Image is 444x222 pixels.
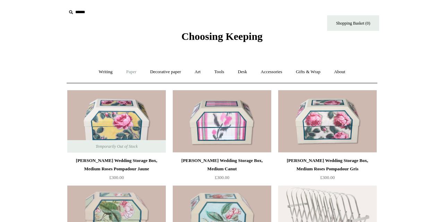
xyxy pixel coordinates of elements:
[278,156,377,185] a: [PERSON_NAME] Wedding Storage Box, Medium Roses Pompadour Gris £300.00
[290,63,327,81] a: Gifts & Wrap
[208,63,231,81] a: Tools
[109,175,124,180] span: £300.00
[320,175,335,180] span: £300.00
[173,90,271,153] img: Antoinette Poisson Wedding Storage Box, Medium Canut
[67,90,166,153] img: Antoinette Poisson Wedding Storage Box, Medium Roses Pompadour Jaune
[215,175,229,180] span: £300.00
[67,90,166,153] a: Antoinette Poisson Wedding Storage Box, Medium Roses Pompadour Jaune Antoinette Poisson Wedding S...
[93,63,119,81] a: Writing
[278,90,377,153] img: Antoinette Poisson Wedding Storage Box, Medium Roses Pompadour Gris
[181,36,263,41] a: Choosing Keeping
[328,63,352,81] a: About
[174,156,270,173] div: [PERSON_NAME] Wedding Storage Box, Medium Canut
[255,63,289,81] a: Accessories
[327,15,379,31] a: Shopping Basket (0)
[278,90,377,153] a: Antoinette Poisson Wedding Storage Box, Medium Roses Pompadour Gris Antoinette Poisson Wedding St...
[280,156,375,173] div: [PERSON_NAME] Wedding Storage Box, Medium Roses Pompadour Gris
[88,140,144,153] span: Temporarily Out of Stock
[69,156,164,173] div: [PERSON_NAME] Wedding Storage Box, Medium Roses Pompadour Jaune
[67,156,166,185] a: [PERSON_NAME] Wedding Storage Box, Medium Roses Pompadour Jaune £300.00
[173,156,271,185] a: [PERSON_NAME] Wedding Storage Box, Medium Canut £300.00
[232,63,254,81] a: Desk
[188,63,207,81] a: Art
[173,90,271,153] a: Antoinette Poisson Wedding Storage Box, Medium Canut Antoinette Poisson Wedding Storage Box, Medi...
[181,31,263,42] span: Choosing Keeping
[144,63,187,81] a: Decorative paper
[120,63,143,81] a: Paper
